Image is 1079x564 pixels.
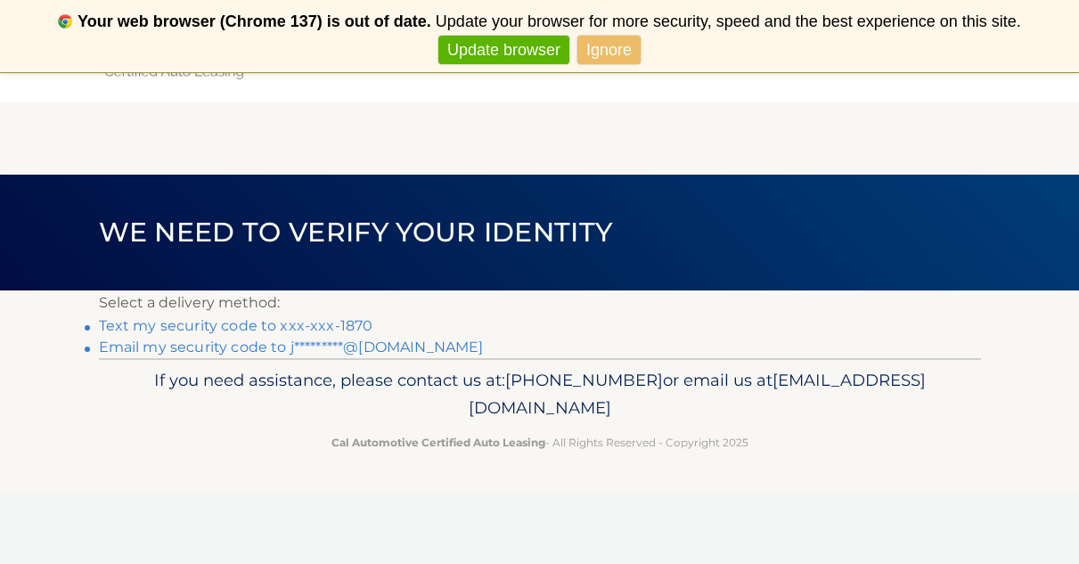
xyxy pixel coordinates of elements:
a: Update browser [438,36,569,65]
span: Update your browser for more security, speed and the best experience on this site. [436,12,1021,30]
span: We need to verify your identity [99,216,613,249]
a: Text my security code to xxx-xxx-1870 [99,317,373,334]
p: Select a delivery method: [99,290,981,315]
a: Email my security code to j*********@[DOMAIN_NAME] [99,339,484,356]
span: [PHONE_NUMBER] [505,370,663,390]
p: If you need assistance, please contact us at: or email us at [110,366,969,423]
b: Your web browser (Chrome 137) is out of date. [78,12,431,30]
strong: Cal Automotive Certified Auto Leasing [331,436,545,449]
a: Ignore [577,36,641,65]
p: - All Rights Reserved - Copyright 2025 [110,433,969,452]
